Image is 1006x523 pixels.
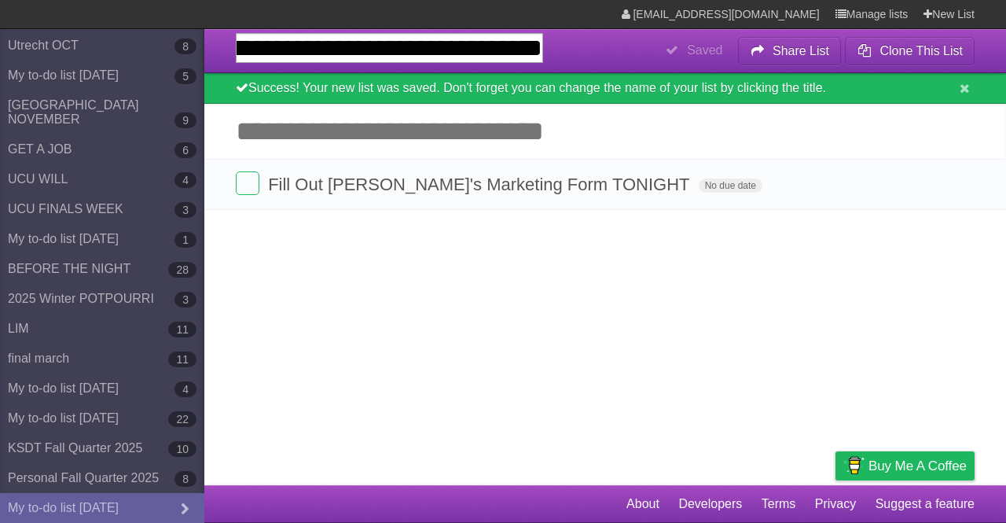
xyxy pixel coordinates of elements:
div: Success! Your new list was saved. Don't forget you can change the name of your list by clicking t... [204,73,1006,104]
a: Suggest a feature [876,489,975,519]
b: 8 [174,39,196,54]
b: 28 [168,262,196,278]
span: No due date [699,179,762,193]
b: 10 [168,441,196,457]
b: 1 [174,232,196,248]
b: 5 [174,68,196,84]
b: 11 [168,322,196,337]
b: 3 [174,202,196,218]
b: 22 [168,411,196,427]
b: 4 [174,381,196,397]
b: 3 [174,292,196,308]
button: Share List [738,37,842,65]
a: About [626,489,659,519]
a: Terms [762,489,796,519]
span: Buy me a coffee [868,452,967,480]
b: 9 [174,112,196,128]
img: Buy me a coffee [843,452,865,479]
a: Buy me a coffee [835,451,975,481]
b: Share List [773,44,829,57]
b: Saved [687,43,722,57]
a: Developers [678,489,742,519]
a: Privacy [815,489,856,519]
b: 11 [168,352,196,367]
b: 4 [174,172,196,188]
label: Done [236,171,259,195]
span: Fill Out [PERSON_NAME]'s Marketing Form TONIGHT [268,175,693,194]
b: 6 [174,142,196,158]
b: 8 [174,471,196,487]
button: Clone This List [845,37,975,65]
b: Clone This List [879,44,963,57]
